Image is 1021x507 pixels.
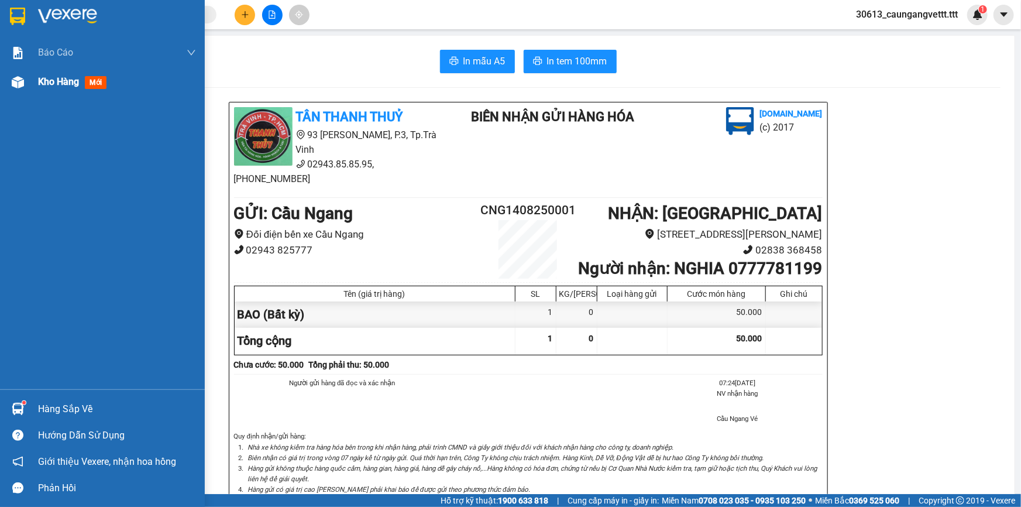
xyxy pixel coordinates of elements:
i: Hàng gửi không thuộc hàng quốc cấm, hàng gian, hàng giả, hàng dễ gây cháy nổ,...Hàng không có hóa... [248,464,817,483]
button: printerIn mẫu A5 [440,50,515,73]
div: BAO (Bất kỳ) [235,302,515,328]
span: environment [296,130,305,139]
span: environment [645,229,655,239]
span: message [12,482,23,494]
span: aim [295,11,303,19]
div: Tên (giá trị hàng) [238,289,512,299]
span: Báo cáo [38,45,73,60]
span: Hỗ trợ kỹ thuật: [441,494,548,507]
sup: 1 [979,5,987,13]
strong: 0369 525 060 [849,496,899,505]
span: plus [241,11,249,19]
div: Hướng dẫn sử dụng [38,427,196,444]
b: NHẬN : [GEOGRAPHIC_DATA] [608,204,822,223]
div: Ghi chú [769,289,819,299]
div: Loại hàng gửi [600,289,664,299]
img: warehouse-icon [12,76,24,88]
li: Người gửi hàng đã đọc và xác nhận [257,378,427,388]
li: 02838 368458 [577,242,822,258]
b: TÂN THANH THUỶ [296,109,403,124]
span: notification [12,456,23,467]
li: 02943.85.85.95, [PHONE_NUMBER] [234,157,452,186]
h2: CNG1408250001 [479,201,577,220]
button: printerIn tem 100mm [524,50,617,73]
button: file-add [262,5,283,25]
div: Cầu Ngang [10,10,68,38]
span: environment [234,229,244,239]
span: printer [533,56,542,67]
div: 50.000 [668,302,766,328]
div: Hàng sắp về [38,400,196,418]
span: Miền Bắc [815,494,899,507]
li: NV nhận hàng [653,388,823,399]
div: [GEOGRAPHIC_DATA] [76,10,195,36]
span: 1 [548,334,553,343]
span: phone [743,245,753,255]
strong: 1900 633 818 [498,496,548,505]
span: question-circle [12,430,23,441]
span: ⚪️ [809,498,812,503]
span: printer [449,56,459,67]
span: Giới thiệu Vexere, nhận hoa hồng [38,454,176,469]
b: Người nhận : NGHIA 0777781199 [578,259,822,278]
span: copyright [956,496,964,505]
div: Cước món hàng [671,289,762,299]
span: 50.000 [737,334,762,343]
div: 0 [556,302,597,328]
img: icon-new-feature [972,9,983,20]
img: logo.jpg [234,107,293,166]
span: Kho hàng [38,76,79,87]
div: KG/[PERSON_NAME] [559,289,594,299]
li: 93 [PERSON_NAME], P.3, Tp.Trà Vinh [234,128,452,157]
button: aim [289,5,310,25]
span: Nhận: [76,10,104,22]
img: logo.jpg [726,107,754,135]
div: SL [518,289,553,299]
button: plus [235,5,255,25]
button: caret-down [994,5,1014,25]
div: 0777781199 [76,50,195,67]
sup: 1 [22,401,26,405]
li: 02943 825777 [234,242,479,258]
span: phone [296,159,305,169]
span: CC : [74,77,91,89]
span: In mẫu A5 [463,54,506,68]
img: solution-icon [12,47,24,59]
img: logo-vxr [10,8,25,25]
span: Tổng cộng [238,334,292,348]
span: | [557,494,559,507]
span: 0 [589,334,594,343]
b: [DOMAIN_NAME] [760,109,823,118]
div: Phản hồi [38,479,196,497]
i: Hàng gửi có giá trị cao [PERSON_NAME] phải khai báo để được gửi theo phương thức đảm bảo. [248,485,531,494]
strong: 0708 023 035 - 0935 103 250 [699,496,806,505]
li: 07:24[DATE] [653,378,823,388]
b: GỬI : Cầu Ngang [234,204,353,223]
span: phone [234,245,244,255]
b: Chưa cước : 50.000 [234,360,304,369]
span: In tem 100mm [547,54,607,68]
li: (c) 2017 [760,120,823,135]
span: down [187,48,196,57]
b: BIÊN NHẬN GỬI HÀNG HÓA [471,109,634,124]
span: Miền Nam [662,494,806,507]
div: 1 [515,302,556,328]
span: | [908,494,910,507]
span: 30613_caungangvettt.ttt [847,7,967,22]
li: Cầu Ngang Vé [653,413,823,424]
b: Tổng phải thu: 50.000 [309,360,390,369]
img: warehouse-icon [12,403,24,415]
span: mới [85,76,106,89]
span: 1 [981,5,985,13]
div: 50.000 [74,74,196,90]
div: NGHIA [76,36,195,50]
span: caret-down [999,9,1009,20]
span: Cung cấp máy in - giấy in: [568,494,659,507]
li: [STREET_ADDRESS][PERSON_NAME] [577,227,822,242]
span: file-add [268,11,276,19]
span: Gửi: [10,11,28,23]
i: Nhà xe không kiểm tra hàng hóa bên trong khi nhận hàng, phải trình CMND và giấy giới thiệu đối vớ... [248,443,673,451]
i: Biên nhận có giá trị trong vòng 07 ngày kể từ ngày gửi. Quá thời hạn trên, Công Ty không chịu trá... [248,454,764,462]
li: Đối điện bến xe Cầu Ngang [234,227,479,242]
